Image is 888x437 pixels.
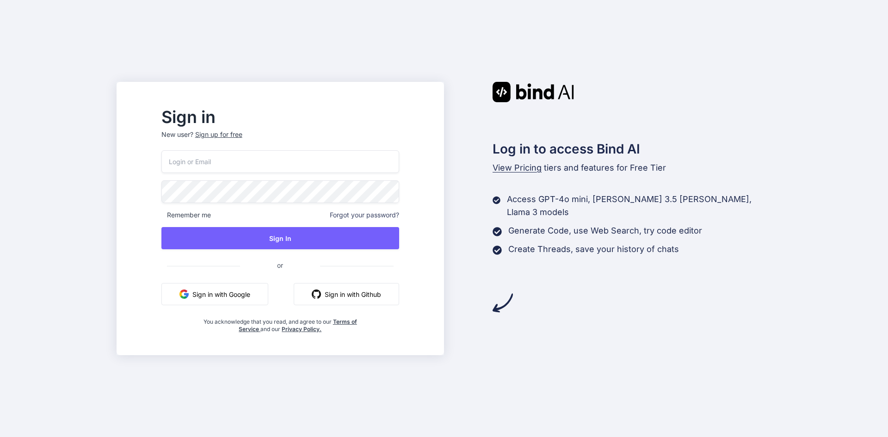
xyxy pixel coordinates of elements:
input: Login or Email [161,150,399,173]
span: Forgot your password? [330,210,399,220]
p: tiers and features for Free Tier [493,161,772,174]
a: Privacy Policy. [282,326,321,332]
p: New user? [161,130,399,150]
p: Access GPT-4o mini, [PERSON_NAME] 3.5 [PERSON_NAME], Llama 3 models [507,193,771,219]
a: Terms of Service [239,318,357,332]
img: github [312,289,321,299]
span: or [240,254,320,277]
p: Generate Code, use Web Search, try code editor [508,224,702,237]
img: arrow [493,293,513,313]
p: Create Threads, save your history of chats [508,243,679,256]
h2: Sign in [161,110,399,124]
span: Remember me [161,210,211,220]
button: Sign in with Github [294,283,399,305]
h2: Log in to access Bind AI [493,139,772,159]
button: Sign in with Google [161,283,268,305]
div: Sign up for free [195,130,242,139]
button: Sign In [161,227,399,249]
img: google [179,289,189,299]
span: View Pricing [493,163,542,172]
img: Bind AI logo [493,82,574,102]
div: You acknowledge that you read, and agree to our and our [201,313,359,333]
